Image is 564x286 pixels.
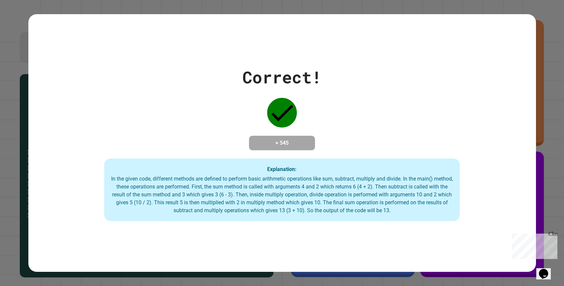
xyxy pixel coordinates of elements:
iframe: chat widget [536,260,557,279]
div: In the given code, different methods are defined to perform basic arithmetic operations like sum,... [111,175,453,214]
div: Chat with us now!Close [3,3,46,42]
h4: + 545 [256,139,308,147]
strong: Explanation: [267,166,297,172]
iframe: chat widget [509,231,557,259]
div: Correct! [242,65,322,90]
